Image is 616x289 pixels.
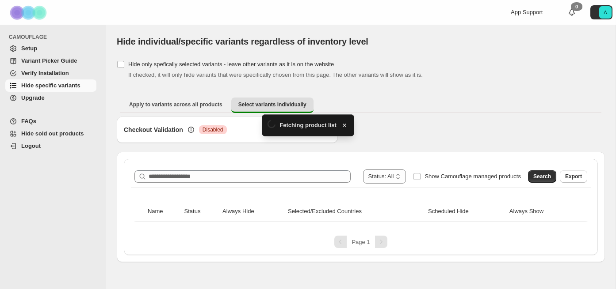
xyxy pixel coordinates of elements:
span: Apply to variants across all products [129,101,222,108]
a: Hide specific variants [5,79,96,92]
span: Select variants individually [238,101,306,108]
span: Avatar with initials A [599,6,612,19]
span: Fetching product list [279,121,337,130]
h3: Checkout Validation [124,125,183,134]
span: Search [533,173,551,180]
th: Always Show [507,202,577,221]
span: App Support [511,9,543,15]
button: Avatar with initials A [590,5,612,19]
th: Name [145,202,182,221]
a: FAQs [5,115,96,128]
button: Select variants individually [231,98,314,113]
span: Logout [21,143,41,149]
span: Page 1 [352,239,370,245]
span: Upgrade [21,94,45,101]
span: Hide individual/specific variants regardless of inventory level [117,37,368,46]
img: Camouflage [7,0,51,25]
button: Export [560,170,587,183]
th: Scheduled Hide [425,202,507,221]
span: If checked, it will only hide variants that were specifically chosen from this page. The other va... [128,71,423,78]
span: Hide specific variants [21,82,80,89]
a: Setup [5,42,96,55]
button: Search [528,170,556,183]
a: Variant Picker Guide [5,55,96,67]
span: FAQs [21,118,36,124]
th: Selected/Excluded Countries [285,202,425,221]
th: Status [182,202,220,221]
span: Verify Installation [21,70,69,76]
span: Disabled [203,126,223,133]
text: A [604,10,607,15]
a: Hide sold out products [5,128,96,140]
span: Export [565,173,582,180]
nav: Pagination [131,236,591,248]
div: 0 [571,2,582,11]
span: Hide only spefically selected variants - leave other variants as it is on the website [128,61,334,68]
span: Variant Picker Guide [21,57,77,64]
div: Select variants individually [117,116,605,262]
span: Show Camouflage managed products [425,173,521,180]
span: Setup [21,45,37,52]
span: Hide sold out products [21,130,84,137]
button: Apply to variants across all products [122,98,230,112]
span: CAMOUFLAGE [9,34,100,41]
a: Verify Installation [5,67,96,79]
a: Logout [5,140,96,152]
th: Always Hide [220,202,285,221]
a: 0 [567,8,576,17]
a: Upgrade [5,92,96,104]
